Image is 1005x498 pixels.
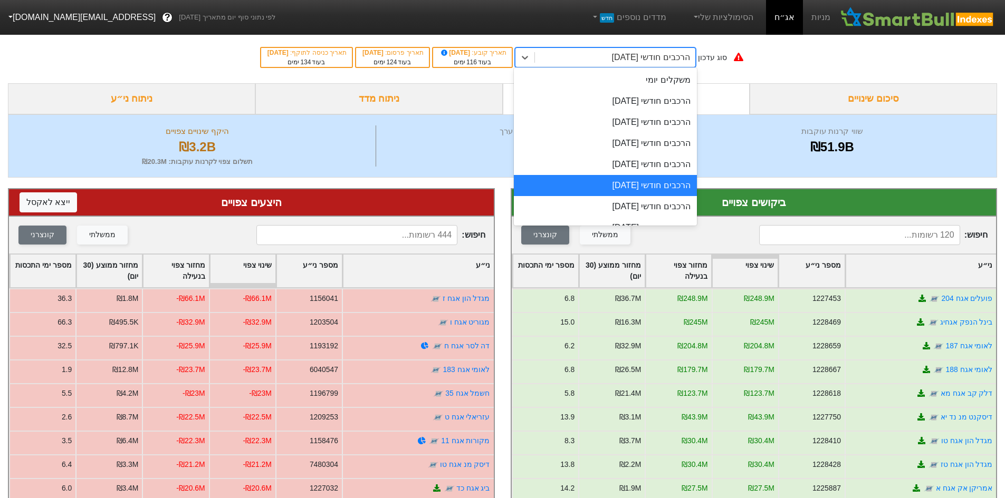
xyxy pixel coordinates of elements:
span: 116 [466,58,477,66]
span: [DATE] [439,49,472,56]
div: הרכבים חודשי [DATE] [514,112,697,133]
div: ₪16.3M [615,317,641,328]
img: tase link [432,341,443,351]
div: -₪25.9M [176,340,205,351]
div: 6.0 [62,483,72,494]
span: חיפוש : [759,225,988,245]
div: ₪3.3M [117,459,139,470]
div: היקף שינויים צפויים [22,125,373,138]
div: ₪179.7M [677,364,707,375]
div: ₪179.7M [744,364,774,375]
div: הרכבים חודשי [DATE] [514,154,697,175]
div: ניתוח ני״ע [8,83,255,114]
div: -₪22.3M [243,435,272,446]
button: ממשלתי [580,226,630,245]
div: -₪22.5M [176,412,205,423]
div: ₪51.9B [681,138,983,157]
div: -₪21.2M [243,459,272,470]
div: -₪20.6M [243,483,272,494]
div: -₪23.7M [243,364,272,375]
div: 1227032 [310,483,338,494]
div: ₪248.9M [744,293,774,304]
div: 1156041 [310,293,338,304]
div: -₪22.3M [176,435,205,446]
div: 1228410 [812,435,840,446]
a: לאומי אגח 188 [945,365,992,374]
button: ממשלתי [77,226,128,245]
div: -₪21.2M [176,459,205,470]
div: 6.2 [564,340,574,351]
div: ₪248.9M [677,293,707,304]
div: 6040547 [310,364,338,375]
div: ₪26.5M [615,364,641,375]
div: ₪4.2M [117,388,139,399]
a: חשמל אגח 35 [445,389,490,397]
img: tase link [923,483,934,494]
div: קונצרני [31,229,54,241]
div: ₪43.9M [681,412,707,423]
a: אמריקן אק אגח א [935,484,992,492]
div: Toggle SortBy [579,255,645,287]
div: בעוד ימים [266,57,347,67]
span: 124 [386,58,397,66]
div: -₪22.5M [243,412,272,423]
div: 6.8 [564,293,574,304]
img: tase link [438,317,448,328]
div: ₪8.7M [117,412,139,423]
div: תאריך פרסום : [361,48,424,57]
div: Toggle SortBy [343,255,493,287]
div: 1196799 [310,388,338,399]
div: ₪3.2B [22,138,373,157]
div: -₪23M [183,388,205,399]
div: ₪30.4M [748,435,774,446]
div: ₪495.5K [109,317,138,328]
div: 13.9 [560,412,575,423]
span: לפי נתוני סוף יום מתאריך [DATE] [179,12,275,23]
div: -₪25.9M [243,340,272,351]
div: ₪21.4M [615,388,641,399]
div: 1228659 [812,340,840,351]
div: הרכבים חודשי [DATE] [612,51,690,64]
img: tase link [928,412,939,423]
div: 32.5 [58,340,72,351]
img: tase link [933,365,944,375]
div: 564 [379,138,675,157]
div: ביקושים צפויים [522,194,986,210]
img: tase link [433,412,443,423]
div: 1228469 [812,317,840,328]
img: tase link [929,436,939,446]
a: עזריאלי אגח ט [445,413,490,421]
div: 5.8 [564,388,574,399]
div: 3.5 [62,435,72,446]
button: ייצא לאקסל [20,192,77,212]
div: Toggle SortBy [76,255,142,287]
img: tase link [433,388,444,399]
img: tase link [929,294,940,304]
div: ממשלתי [592,229,618,241]
div: -₪20.6M [176,483,205,494]
a: מגדל הון אגח טז [940,460,992,468]
div: 6.8 [564,364,574,375]
div: 1193192 [310,340,338,351]
img: tase link [428,460,438,470]
div: 66.3 [58,317,72,328]
a: מגוריט אגח ו [450,318,490,326]
div: ₪3.7M [619,435,641,446]
div: ממשלתי [89,229,116,241]
div: הרכבים חודשי [DATE] [514,196,697,217]
div: 1227453 [812,293,840,304]
div: Toggle SortBy [779,255,844,287]
a: מגדל הון אגח טו [941,436,992,445]
div: תאריך קובע : [438,48,506,57]
div: ₪1.8M [117,293,139,304]
div: ₪3.1M [619,412,641,423]
div: בעוד ימים [361,57,424,67]
div: 1228428 [812,459,840,470]
div: מספר ניירות ערך [379,125,675,138]
img: tase link [927,317,938,328]
div: ₪1.9M [619,483,641,494]
span: חיפוש : [256,225,485,245]
span: ? [165,11,170,25]
div: -₪32.9M [176,317,205,328]
div: Toggle SortBy [846,255,996,287]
